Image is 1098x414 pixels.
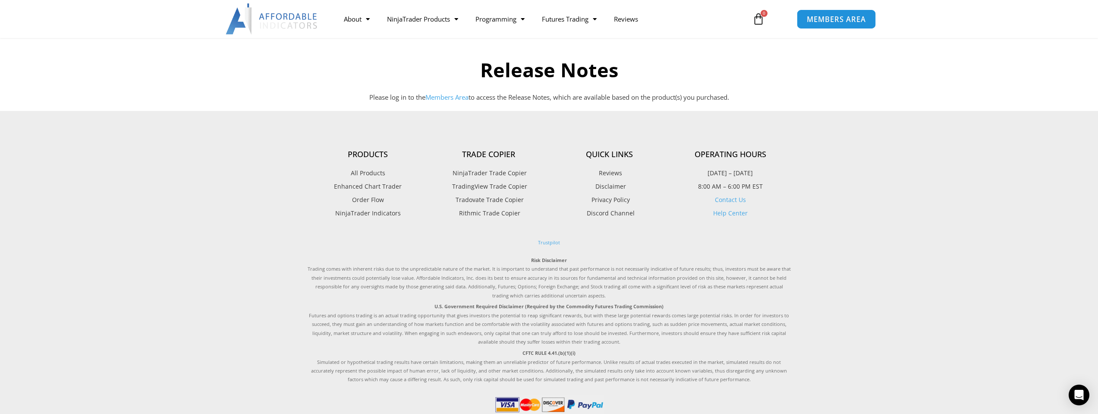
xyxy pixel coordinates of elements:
[549,167,670,179] a: Reviews
[1069,385,1089,405] div: Open Intercom Messenger
[807,16,866,23] span: MEMBERS AREA
[670,181,791,192] p: 8:00 AM – 6:00 PM EST
[308,302,791,346] p: Futures and options trading is an actual trading opportunity that gives investors the potential t...
[295,92,804,104] p: Please log in to the to access the Release Notes, which are available based on the product(s) you...
[549,194,670,205] a: Privacy Policy
[308,167,428,179] a: All Products
[428,181,549,192] a: TradingView Trade Copier
[308,150,428,159] h4: Products
[538,239,560,246] a: Trustpilot
[549,181,670,192] a: Disclaimer
[593,181,626,192] span: Disclaimer
[334,181,402,192] span: Enhanced Chart Trader
[605,9,647,29] a: Reviews
[226,3,318,35] img: LogoAI | Affordable Indicators – NinjaTrader
[434,303,664,310] strong: U.S. Government Required Disclaimer (Required by the Commodity Futures Trading Commission)
[522,350,576,356] strong: CFTC RULE 4.41.(b)(1)(i)
[533,9,605,29] a: Futures Trading
[428,194,549,205] a: Tradovate Trade Copier
[797,9,876,28] a: MEMBERS AREA
[450,167,527,179] span: NinjaTrader Trade Copier
[450,181,527,192] span: TradingView Trade Copier
[549,208,670,219] a: Discord Channel
[428,167,549,179] a: NinjaTrader Trade Copier
[428,150,549,159] h4: Trade Copier
[715,196,746,204] a: Contact Us
[425,93,469,101] a: Members Area
[308,349,791,384] p: Simulated or hypothetical trading results have certain limitations, making them an unreliable pre...
[585,208,635,219] span: Discord Channel
[308,208,428,219] a: NinjaTrader Indicators
[670,150,791,159] h4: Operating Hours
[457,208,520,219] span: Rithmic Trade Copier
[308,194,428,205] a: Order Flow
[670,167,791,179] p: [DATE] – [DATE]
[453,194,524,205] span: Tradovate Trade Copier
[467,9,533,29] a: Programming
[352,194,384,205] span: Order Flow
[531,257,567,263] strong: Risk Disclaimer
[494,395,605,414] img: PaymentIcons | Affordable Indicators – NinjaTrader
[597,167,622,179] span: Reviews
[713,209,748,217] a: Help Center
[295,57,804,83] h2: Release Notes
[549,150,670,159] h4: Quick Links
[308,181,428,192] a: Enhanced Chart Trader
[335,9,742,29] nav: Menu
[335,208,401,219] span: NinjaTrader Indicators
[739,6,777,32] a: 0
[428,208,549,219] a: Rithmic Trade Copier
[351,167,385,179] span: All Products
[378,9,467,29] a: NinjaTrader Products
[589,194,630,205] span: Privacy Policy
[761,10,768,17] span: 0
[335,9,378,29] a: About
[308,256,791,300] p: Trading comes with inherent risks due to the unpredictable nature of the market. It is important ...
